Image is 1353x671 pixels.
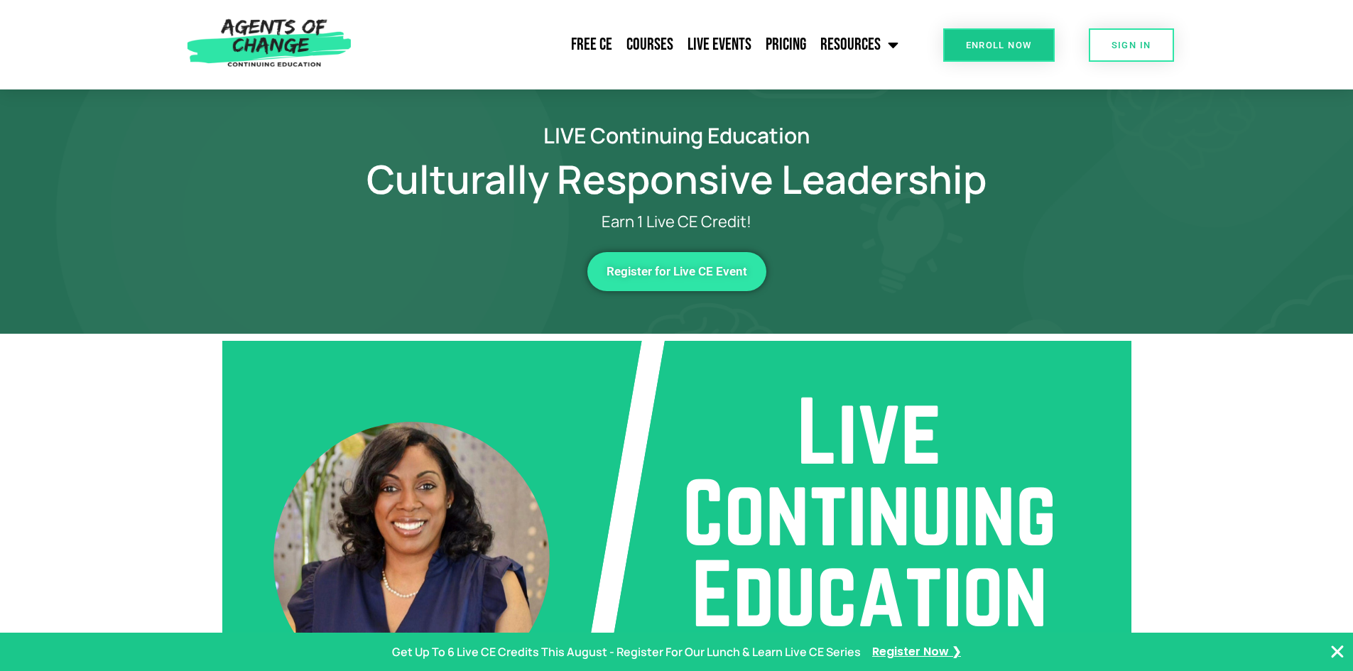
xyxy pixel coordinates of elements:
[966,40,1032,50] span: Enroll Now
[392,642,861,662] p: Get Up To 6 Live CE Credits This August - Register For Our Lunch & Learn Live CE Series
[813,27,906,62] a: Resources
[1112,40,1151,50] span: SIGN IN
[680,27,759,62] a: Live Events
[329,213,1025,231] p: Earn 1 Live CE Credit!
[272,160,1082,199] h1: Culturally Responsive Leadership
[587,252,766,291] a: Register for Live CE Event
[1329,643,1346,660] button: Close Banner
[359,27,906,62] nav: Menu
[619,27,680,62] a: Courses
[759,27,813,62] a: Pricing
[872,642,961,662] a: Register Now ❯
[607,266,747,278] span: Register for Live CE Event
[272,125,1082,146] h2: LIVE Continuing Education
[943,28,1055,62] a: Enroll Now
[564,27,619,62] a: Free CE
[1089,28,1174,62] a: SIGN IN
